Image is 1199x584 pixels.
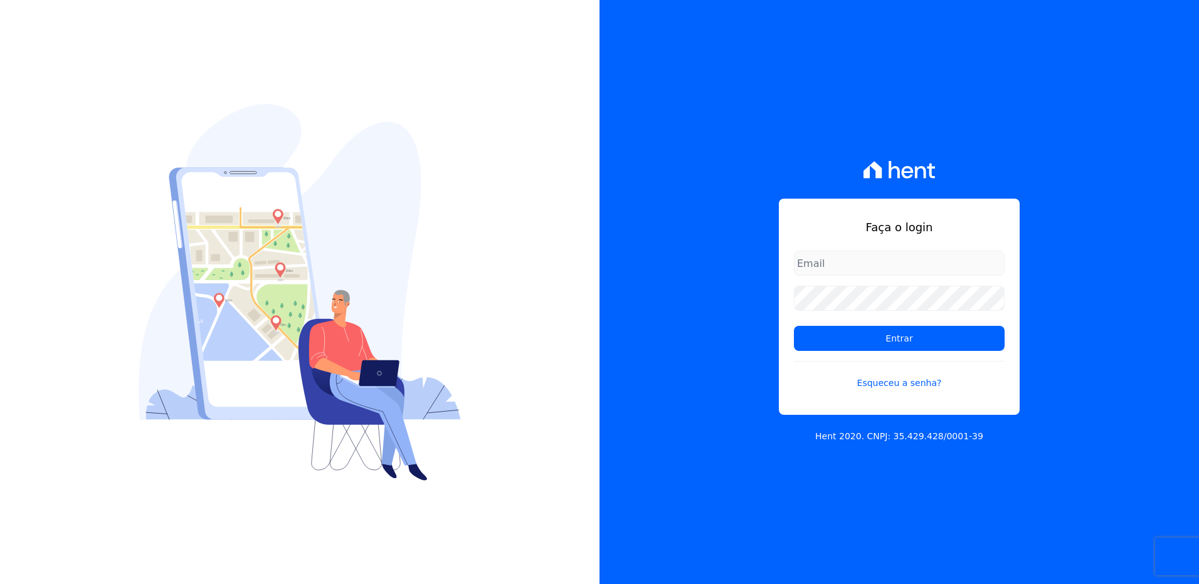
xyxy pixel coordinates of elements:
[794,251,1005,276] input: Email
[139,104,461,481] img: Login
[794,361,1005,390] a: Esqueceu a senha?
[794,219,1005,236] h1: Faça o login
[815,430,983,443] p: Hent 2020. CNPJ: 35.429.428/0001-39
[794,326,1005,351] input: Entrar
